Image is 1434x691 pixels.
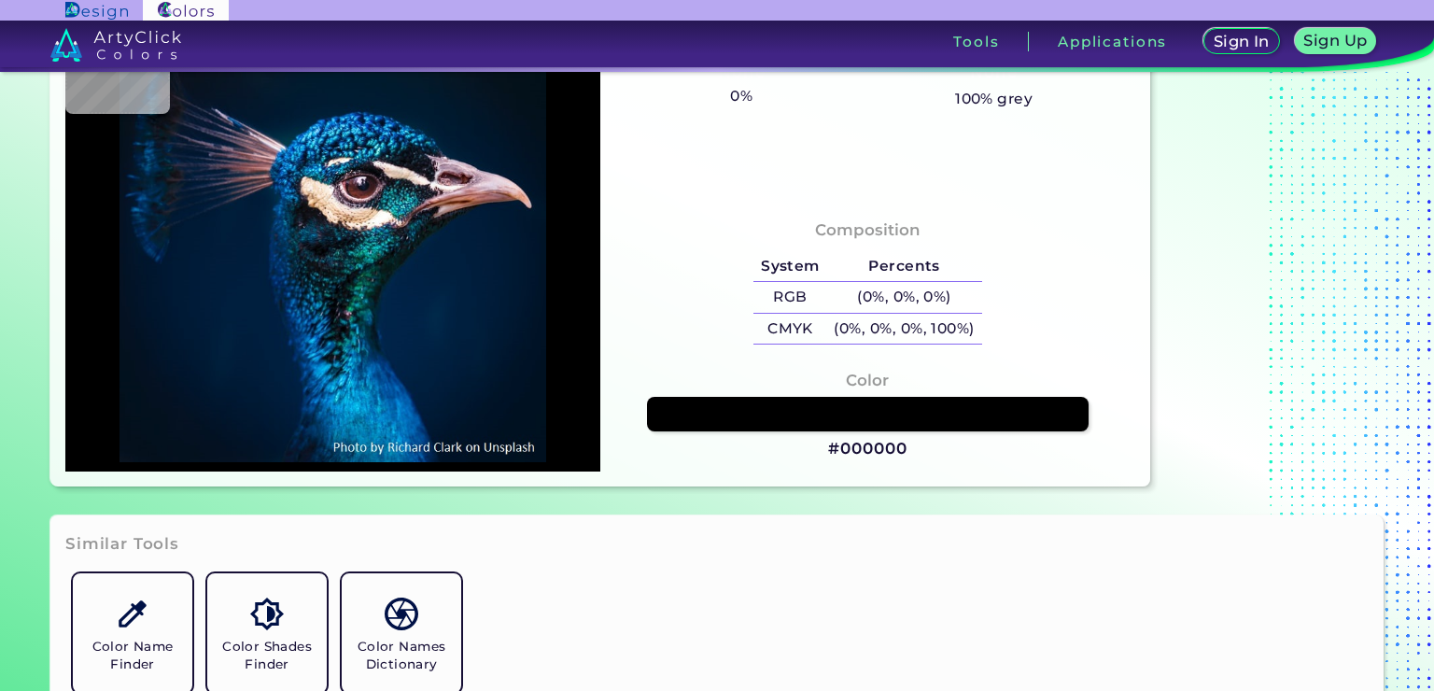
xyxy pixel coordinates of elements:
img: logo_artyclick_colors_white.svg [50,28,182,62]
h3: Applications [1058,35,1167,49]
h5: System [753,251,826,282]
h5: (0%, 0%, 0%, 100%) [827,314,982,345]
img: icon_color_name_finder.svg [116,598,148,630]
img: img_pavlin.jpg [75,19,591,461]
h5: 0% [723,84,759,108]
h3: Tools [953,35,999,49]
h5: (0%, 0%, 0%) [827,282,982,313]
h3: Similar Tools [65,533,179,556]
a: Sign Up [1299,30,1372,53]
h5: 100% grey [955,87,1033,111]
h5: RGB [753,282,826,313]
h5: Color Name Finder [80,638,185,673]
img: icon_color_shades.svg [250,598,283,630]
h4: Color [846,367,889,394]
h3: #000000 [828,438,907,460]
h4: Composition [815,217,921,244]
h5: Percents [827,251,982,282]
a: Sign In [1207,30,1275,53]
h5: Color Shades Finder [215,638,319,673]
h5: Sign In [1216,35,1267,49]
h5: Sign Up [1307,34,1365,48]
img: icon_color_names_dictionary.svg [385,598,417,630]
h5: Color Names Dictionary [349,638,454,673]
img: ArtyClick Design logo [65,2,128,20]
h5: CMYK [753,314,826,345]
